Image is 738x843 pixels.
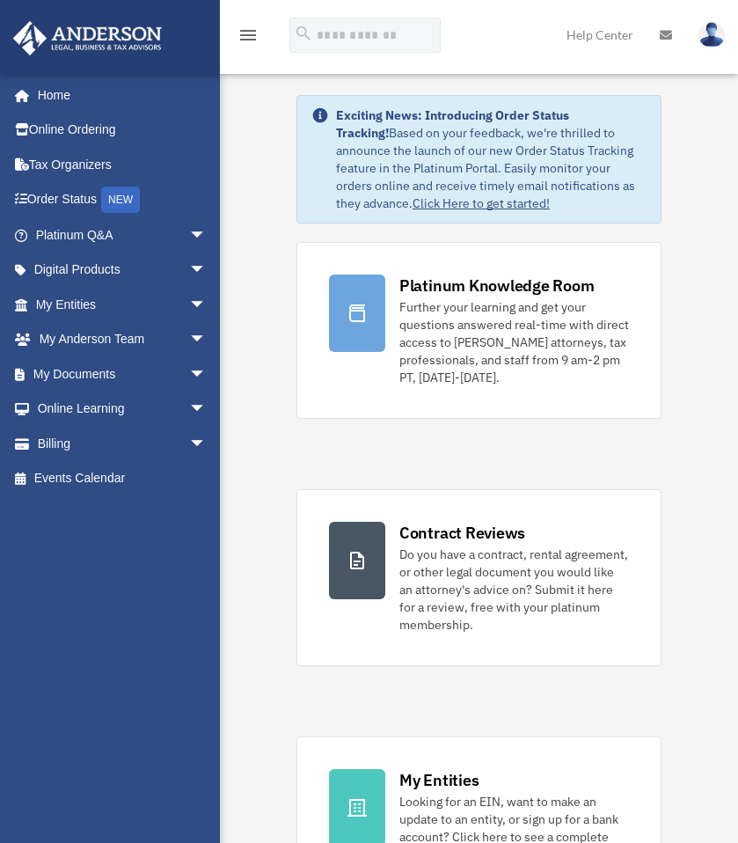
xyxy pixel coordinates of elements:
[296,489,661,666] a: Contract Reviews Do you have a contract, rental agreement, or other legal document you would like...
[413,195,550,211] a: Click Here to get started!
[101,187,140,213] div: NEW
[189,253,224,289] span: arrow_drop_down
[399,275,595,297] div: Platinum Knowledge Room
[12,182,233,218] a: Order StatusNEW
[189,322,224,358] span: arrow_drop_down
[12,392,233,427] a: Online Learningarrow_drop_down
[189,356,224,392] span: arrow_drop_down
[8,21,167,55] img: Anderson Advisors Platinum Portal
[12,113,233,148] a: Online Ordering
[237,25,259,46] i: menu
[399,298,629,386] div: Further your learning and get your questions answered real-time with direct access to [PERSON_NAM...
[12,147,233,182] a: Tax Organizers
[189,392,224,428] span: arrow_drop_down
[12,287,233,322] a: My Entitiesarrow_drop_down
[189,287,224,323] span: arrow_drop_down
[12,461,233,496] a: Events Calendar
[399,769,479,791] div: My Entities
[12,322,233,357] a: My Anderson Teamarrow_drop_down
[399,546,629,634] div: Do you have a contract, rental agreement, or other legal document you would like an attorney's ad...
[294,24,313,43] i: search
[336,107,569,141] strong: Exciting News: Introducing Order Status Tracking!
[12,356,233,392] a: My Documentsarrow_drop_down
[12,77,224,113] a: Home
[237,31,259,46] a: menu
[296,242,661,419] a: Platinum Knowledge Room Further your learning and get your questions answered real-time with dire...
[189,217,224,253] span: arrow_drop_down
[698,22,725,48] img: User Pic
[12,426,233,461] a: Billingarrow_drop_down
[12,253,233,288] a: Digital Productsarrow_drop_down
[12,217,233,253] a: Platinum Q&Aarrow_drop_down
[189,426,224,462] span: arrow_drop_down
[336,106,647,212] div: Based on your feedback, we're thrilled to announce the launch of our new Order Status Tracking fe...
[399,522,525,544] div: Contract Reviews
